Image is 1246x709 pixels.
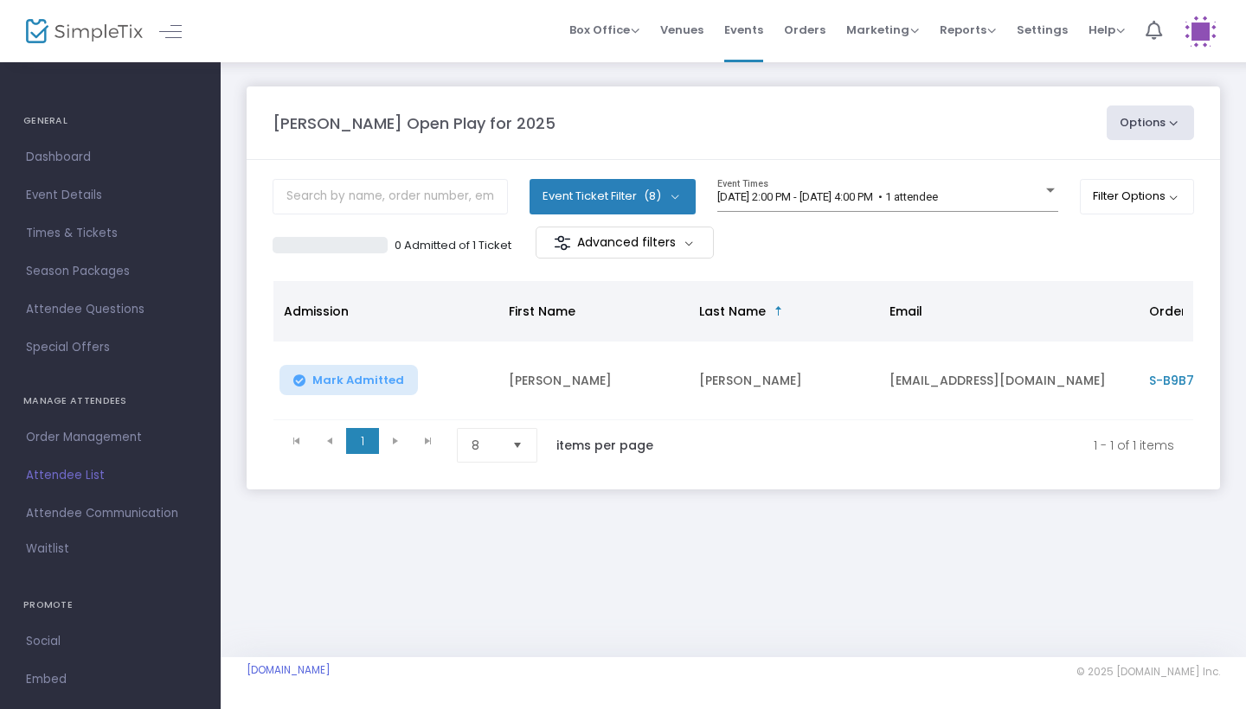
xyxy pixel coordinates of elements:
button: Mark Admitted [279,365,418,395]
span: Waitlist [26,540,69,558]
m-button: Advanced filters [536,227,715,259]
h4: PROMOTE [23,588,197,623]
button: Options [1107,105,1195,140]
kendo-pager-info: 1 - 1 of 1 items [690,428,1174,463]
button: Select [505,429,530,462]
td: [PERSON_NAME] [689,342,879,420]
span: © 2025 [DOMAIN_NAME] Inc. [1076,665,1220,679]
td: [PERSON_NAME] [498,342,689,420]
span: S-B9B749F1-7 [1149,372,1236,389]
span: Attendee Communication [26,502,195,525]
span: Reports [940,22,996,38]
span: Box Office [569,22,639,38]
span: Dashboard [26,146,195,169]
span: Mark Admitted [312,374,404,387]
span: Event Details [26,184,195,207]
span: Social [26,630,195,653]
span: Attendee Questions [26,298,195,321]
span: Email [890,303,922,320]
div: Data table [273,281,1193,420]
a: [DOMAIN_NAME] [247,663,331,677]
h4: MANAGE ATTENDEES [23,384,197,418]
label: items per page [556,437,653,454]
span: Season Packages [26,260,195,283]
span: Events [724,8,763,52]
button: Filter Options [1080,179,1195,214]
span: Order Management [26,426,195,449]
span: Last Name [699,303,766,320]
span: Special Offers [26,336,195,359]
span: Embed [26,668,195,691]
span: Attendee List [26,464,195,487]
span: (8) [644,189,661,203]
span: Times & Tickets [26,222,195,245]
span: Orders [784,8,825,52]
span: Help [1089,22,1125,38]
m-panel-title: [PERSON_NAME] Open Play for 2025 [273,112,556,135]
span: Settings [1017,8,1068,52]
button: Event Ticket Filter(8) [530,179,696,214]
h4: GENERAL [23,104,197,138]
span: First Name [509,303,575,320]
td: [EMAIL_ADDRESS][DOMAIN_NAME] [879,342,1139,420]
span: Venues [660,8,703,52]
span: [DATE] 2:00 PM - [DATE] 4:00 PM • 1 attendee [717,190,938,203]
span: Order ID [1149,303,1202,320]
span: Marketing [846,22,919,38]
img: filter [554,234,571,252]
span: 8 [472,437,498,454]
span: Sortable [772,304,786,318]
input: Search by name, order number, email, ip address [273,179,508,214]
p: 0 Admitted of 1 Ticket [395,237,511,254]
span: Page 1 [346,428,379,454]
span: Admission [284,303,349,320]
